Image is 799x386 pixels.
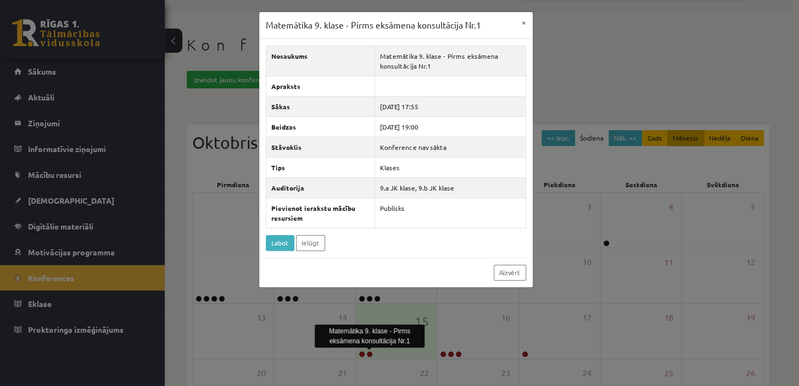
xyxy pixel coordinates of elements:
td: Publisks [375,198,526,228]
td: Klases [375,157,526,177]
a: Aizvērt [494,265,526,281]
th: Nosaukums [266,46,375,76]
h3: Matemātika 9. klase - Pirms eksāmena konsultācija Nr.1 [266,19,481,32]
a: Ielūgt [296,235,325,251]
div: Matemātika 9. klase - Pirms eksāmena konsultācija Nr.1 [315,325,424,348]
th: Beidzas [266,116,375,137]
th: Apraksts [266,76,375,96]
td: [DATE] 17:55 [375,96,526,116]
th: Auditorija [266,177,375,198]
th: Tips [266,157,375,177]
td: Matemātika 9. klase - Pirms eksāmena konsultācija Nr.1 [375,46,526,76]
th: Sākas [266,96,375,116]
th: Pievienot ierakstu mācību resursiem [266,198,375,228]
a: Labot [266,235,294,251]
th: Stāvoklis [266,137,375,157]
td: [DATE] 19:00 [375,116,526,137]
td: 9.a JK klase, 9.b JK klase [375,177,526,198]
td: Konference nav sākta [375,137,526,157]
button: × [515,12,533,33]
